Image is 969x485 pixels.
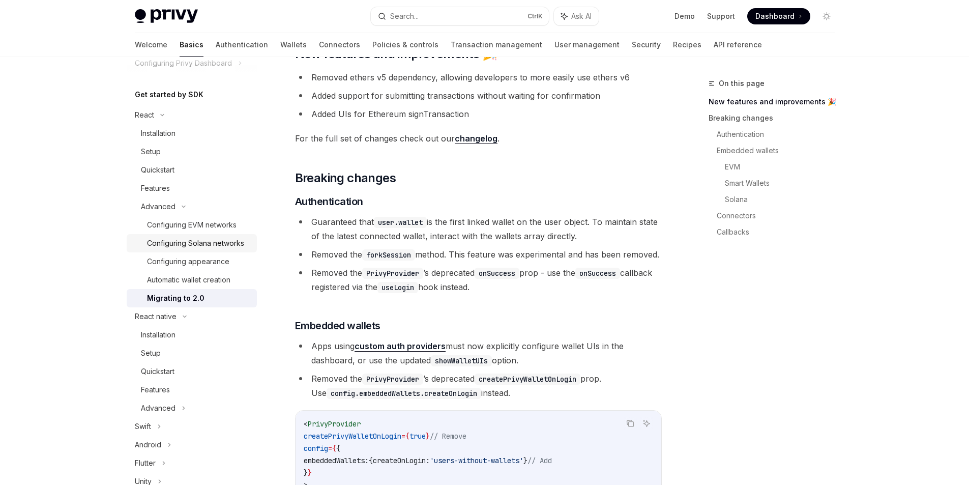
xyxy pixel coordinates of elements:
a: Quickstart [127,161,257,179]
a: Connectors [717,208,843,224]
a: Callbacks [717,224,843,240]
div: Quickstart [141,365,174,378]
a: changelog [455,133,497,144]
div: Installation [141,329,175,341]
span: true [409,432,426,441]
div: Features [141,384,170,396]
div: Automatic wallet creation [147,274,230,286]
span: Removed the ’s deprecated prop - use the callback registered via the hook instead. [311,268,652,292]
a: Features [127,381,257,399]
span: Ctrl K [527,12,543,20]
div: Migrating to 2.0 [147,292,204,304]
a: Setup [127,142,257,161]
button: Search...CtrlK [371,7,549,25]
a: Quickstart [127,362,257,381]
span: For the full set of changes check out our . [295,131,662,146]
a: Smart Wallets [725,175,843,191]
a: Policies & controls [372,33,438,57]
span: Breaking changes [295,170,396,186]
a: Installation [127,124,257,142]
h5: Get started by SDK [135,89,203,101]
span: } [304,468,308,477]
span: } [426,432,430,441]
code: config.embeddedWallets.createOnLogin [327,388,481,399]
span: { [332,444,336,453]
code: onSuccess [475,268,519,279]
span: 'users-without-wallets' [430,456,523,465]
span: config [304,444,328,453]
button: Toggle dark mode [818,8,835,24]
div: Configuring EVM networks [147,219,237,231]
code: showWalletUIs [431,355,492,366]
a: Security [632,33,661,57]
span: // Add [527,456,552,465]
a: Configuring appearance [127,252,257,271]
span: Apps using must now explicitly configure wallet UIs in the dashboard, or use the updated option. [311,341,624,365]
div: Search... [390,10,419,22]
span: { [336,444,340,453]
div: Android [135,439,161,451]
div: Setup [141,146,161,158]
span: } [523,456,527,465]
a: Recipes [673,33,701,57]
div: Flutter [135,457,156,469]
span: Ask AI [571,11,592,21]
a: Embedded wallets [717,142,843,159]
code: useLogin [377,282,418,293]
div: Swift [135,420,151,433]
a: Authentication [216,33,268,57]
span: Authentication [295,194,363,209]
a: Breaking changes [709,110,843,126]
a: Solana [725,191,843,208]
a: Transaction management [451,33,542,57]
span: PrivyProvider [308,419,361,429]
code: PrivyProvider [362,374,423,385]
span: createPrivyWalletOnLogin [304,432,401,441]
a: Authentication [717,126,843,142]
code: createPrivyWalletOnLogin [475,374,580,385]
div: Setup [141,347,161,359]
span: // Remove [430,432,466,441]
a: Welcome [135,33,167,57]
div: Features [141,182,170,194]
div: Configuring Solana networks [147,237,244,249]
a: Installation [127,326,257,344]
div: Quickstart [141,164,174,176]
button: Ask AI [554,7,599,25]
span: } [308,468,312,477]
span: createOnLogin: [373,456,430,465]
button: Copy the contents from the code block [624,417,637,430]
a: API reference [714,33,762,57]
span: embeddedWallets: [304,456,369,465]
div: Configuring appearance [147,255,229,268]
li: Added UIs for Ethereum signTransaction [295,107,662,121]
div: Advanced [141,402,175,414]
span: Dashboard [755,11,795,21]
a: Automatic wallet creation [127,271,257,289]
span: On this page [719,77,765,90]
span: { [369,456,373,465]
a: Demo [674,11,695,21]
img: light logo [135,9,198,23]
a: Configuring Solana networks [127,234,257,252]
code: user.wallet [374,217,427,228]
a: EVM [725,159,843,175]
a: Setup [127,344,257,362]
li: Added support for submitting transactions without waiting for confirmation [295,89,662,103]
a: New features and improvements 🎉 [709,94,843,110]
a: Migrating to 2.0 [127,289,257,307]
a: Features [127,179,257,197]
a: User management [554,33,620,57]
span: Guaranteed that is the first linked wallet on the user object. To maintain state of the latest co... [311,217,658,241]
div: React [135,109,154,121]
a: Dashboard [747,8,810,24]
a: custom auth providers [355,341,446,352]
span: = [328,444,332,453]
span: Removed the method. This feature was experimental and has been removed. [311,249,659,260]
a: Wallets [280,33,307,57]
div: Advanced [141,201,175,213]
span: Removed the ’s deprecated prop. Use instead. [311,374,601,398]
button: Ask AI [640,417,653,430]
span: = [401,432,405,441]
span: { [405,432,409,441]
